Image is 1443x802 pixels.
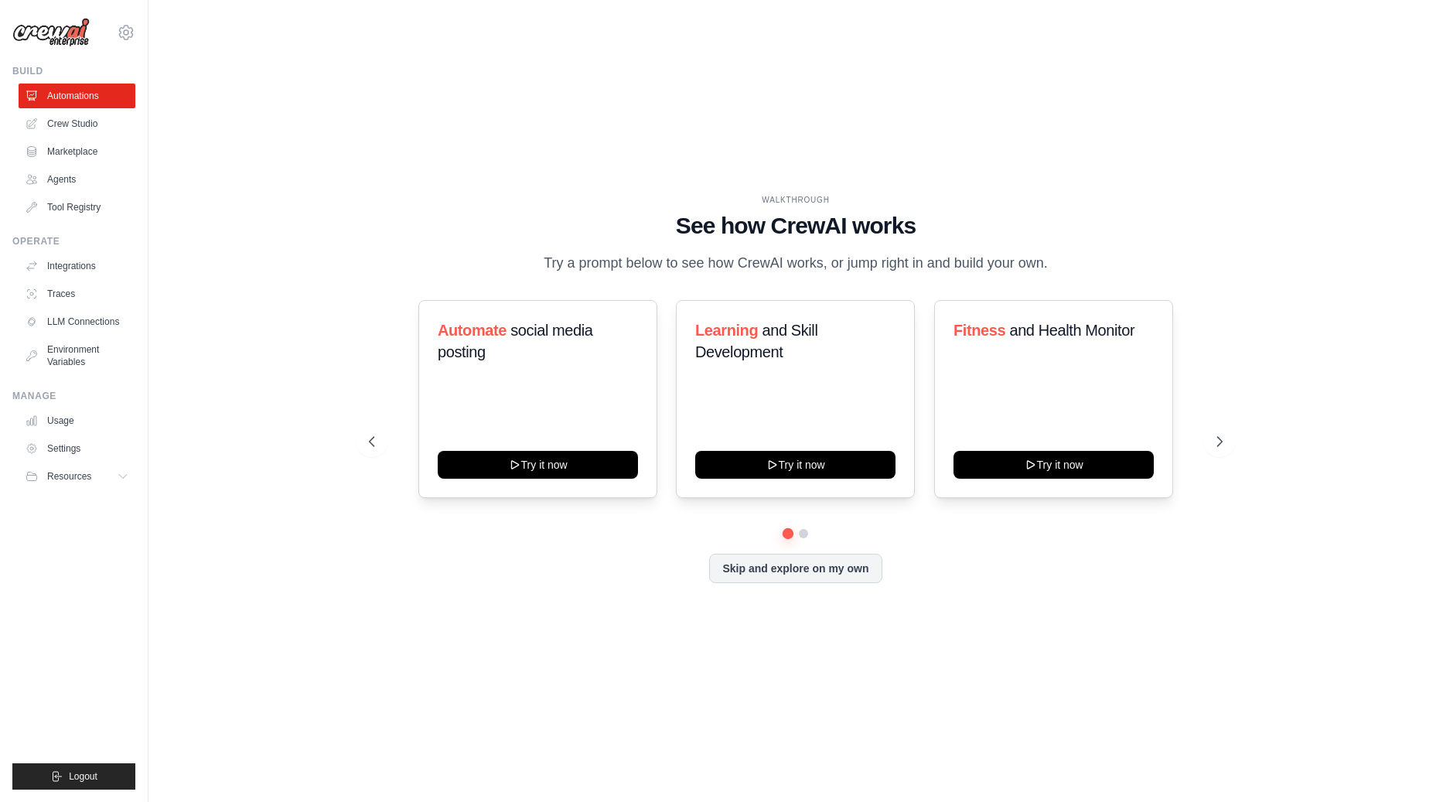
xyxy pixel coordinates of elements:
span: Logout [69,770,97,783]
p: Try a prompt below to see how CrewAI works, or jump right in and build your own. [536,252,1056,275]
button: Try it now [438,451,638,479]
div: Operate [12,235,135,247]
a: Marketplace [19,139,135,164]
a: Settings [19,436,135,461]
a: Traces [19,282,135,306]
a: Environment Variables [19,337,135,374]
span: social media posting [438,322,593,360]
button: Resources [19,464,135,489]
a: Integrations [19,254,135,278]
span: Automate [438,322,507,339]
a: Tool Registry [19,195,135,220]
span: Fitness [953,322,1005,339]
div: Build [12,65,135,77]
div: WALKTHROUGH [369,194,1223,206]
h1: See how CrewAI works [369,212,1223,240]
button: Skip and explore on my own [709,554,882,583]
a: Automations [19,84,135,108]
img: Logo [12,18,90,47]
span: Resources [47,470,91,483]
button: Try it now [953,451,1154,479]
a: Agents [19,167,135,192]
a: LLM Connections [19,309,135,334]
a: Crew Studio [19,111,135,136]
span: and Skill Development [695,322,817,360]
a: Usage [19,408,135,433]
div: Manage [12,390,135,402]
span: and Health Monitor [1009,322,1134,339]
button: Try it now [695,451,895,479]
span: Learning [695,322,758,339]
button: Logout [12,763,135,790]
